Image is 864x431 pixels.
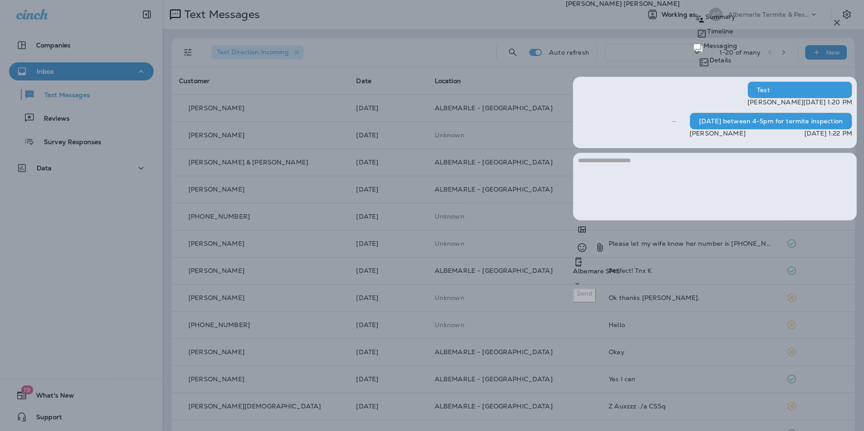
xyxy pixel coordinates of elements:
[573,239,591,257] button: Select an emoji
[747,98,803,106] p: [PERSON_NAME]
[573,257,857,288] div: +1 (252) 600-3555
[803,98,852,106] p: [DATE] 1:20 PM
[573,220,591,239] button: Add in a premade template
[704,42,737,49] p: Messaging
[671,117,676,125] span: Sent
[573,267,857,275] p: Albemare SMS
[804,130,852,137] p: [DATE] 1:22 PM
[747,81,852,98] div: Test
[577,290,592,297] p: Send
[707,28,733,35] p: Timeline
[690,130,746,137] p: [PERSON_NAME]
[709,56,731,64] p: Details
[573,288,596,303] button: Send
[690,112,852,130] div: [DATE] between 4-5pm for termite inspection
[705,13,736,20] p: Summary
